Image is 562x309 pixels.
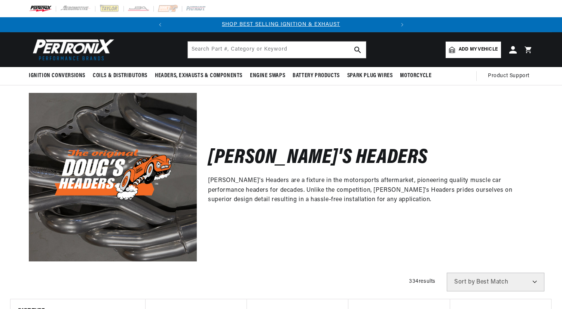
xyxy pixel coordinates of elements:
[246,67,289,85] summary: Engine Swaps
[395,17,410,32] button: Translation missing: en.sections.announcements.next_announcement
[250,72,285,80] span: Engine Swaps
[168,21,395,29] div: Announcement
[93,72,147,80] span: Coils & Distributors
[459,46,498,53] span: Add my vehicle
[208,176,522,205] p: [PERSON_NAME]'s Headers are a fixture in the motorsports aftermarket, pioneering quality muscle c...
[289,67,343,85] summary: Battery Products
[155,72,242,80] span: Headers, Exhausts & Components
[29,37,115,63] img: Pertronix
[29,67,89,85] summary: Ignition Conversions
[168,21,395,29] div: 1 of 2
[188,42,366,58] input: Search Part #, Category or Keyword
[151,67,246,85] summary: Headers, Exhausts & Components
[10,17,552,32] slideshow-component: Translation missing: en.sections.announcements.announcement_bar
[153,17,168,32] button: Translation missing: en.sections.announcements.previous_announcement
[396,67,435,85] summary: Motorcycle
[293,72,340,80] span: Battery Products
[409,279,436,284] span: 334 results
[488,67,533,85] summary: Product Support
[488,72,529,80] span: Product Support
[447,273,544,291] select: Sort by
[400,72,431,80] span: Motorcycle
[29,93,197,261] img: Doug's Headers
[446,42,501,58] a: Add my vehicle
[208,149,428,167] h2: [PERSON_NAME]'s Headers
[454,279,475,285] span: Sort by
[347,72,393,80] span: Spark Plug Wires
[29,72,85,80] span: Ignition Conversions
[343,67,397,85] summary: Spark Plug Wires
[222,22,340,27] a: SHOP BEST SELLING IGNITION & EXHAUST
[89,67,151,85] summary: Coils & Distributors
[349,42,366,58] button: search button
